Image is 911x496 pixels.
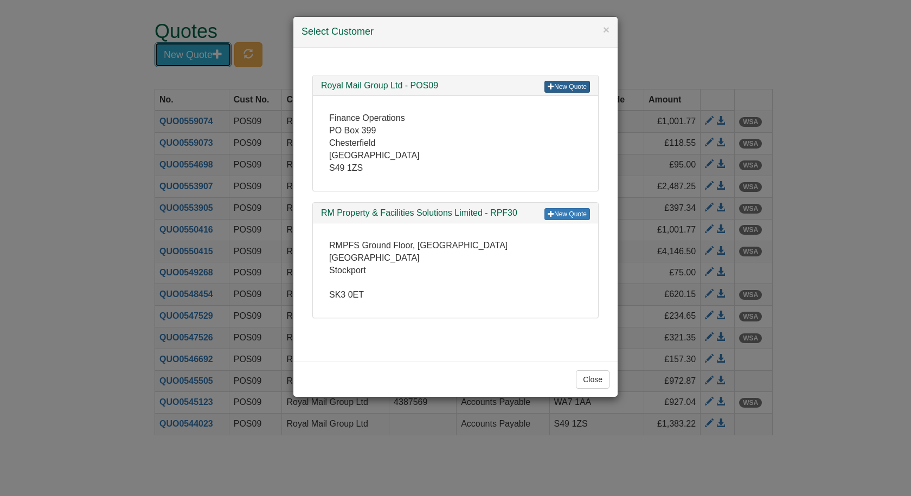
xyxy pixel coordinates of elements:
button: Close [576,370,610,389]
span: [GEOGRAPHIC_DATA] [329,151,420,160]
span: [GEOGRAPHIC_DATA] [329,253,420,262]
span: RMPFS Ground Floor, [GEOGRAPHIC_DATA] [329,241,508,250]
h3: RM Property & Facilities Solutions Limited - RPF30 [321,208,590,218]
button: × [603,24,610,35]
span: Stockport [329,266,366,275]
span: SK3 0ET [329,290,364,299]
span: Chesterfield [329,138,375,147]
a: New Quote [544,81,590,93]
span: S49 1ZS [329,163,363,172]
span: PO Box 399 [329,126,376,135]
h3: Royal Mail Group Ltd - POS09 [321,81,590,91]
span: Finance Operations [329,113,405,123]
a: New Quote [544,208,590,220]
h4: Select Customer [301,25,610,39]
